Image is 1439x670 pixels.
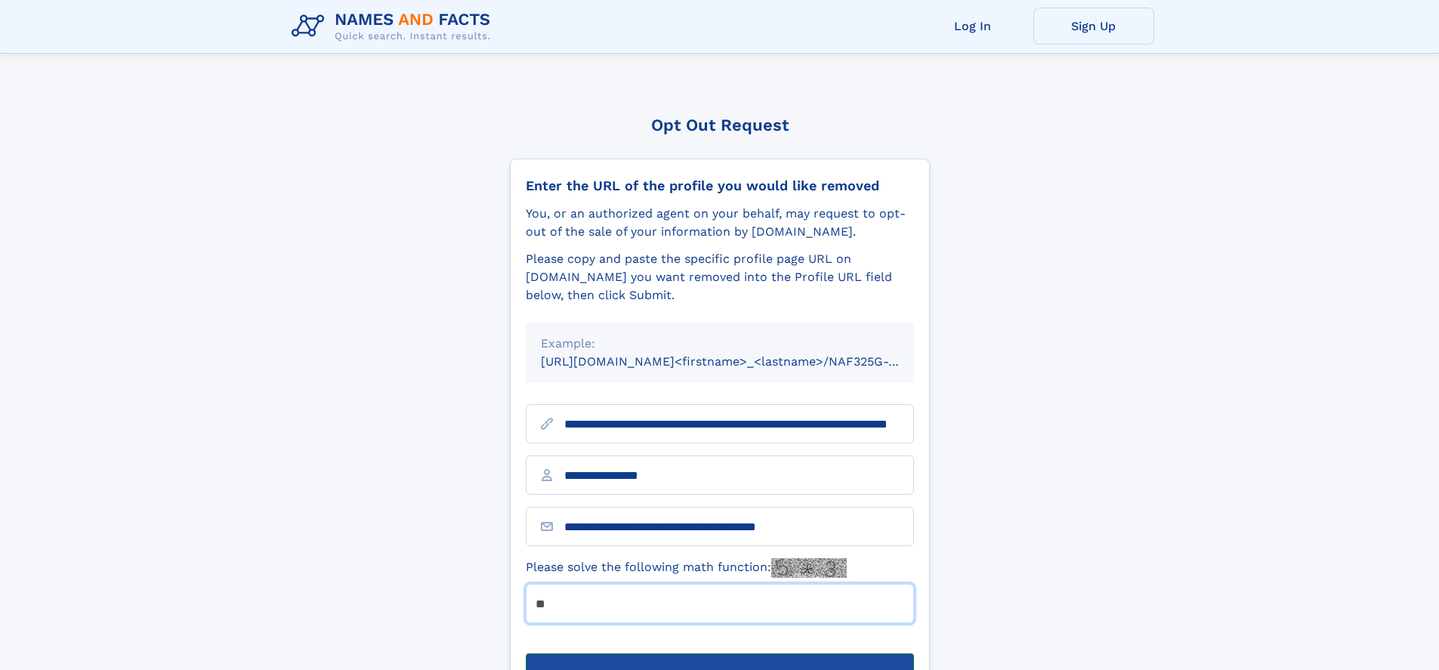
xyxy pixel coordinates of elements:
[912,8,1033,45] a: Log In
[541,335,899,353] div: Example:
[526,558,847,578] label: Please solve the following math function:
[510,116,930,134] div: Opt Out Request
[526,205,914,241] div: You, or an authorized agent on your behalf, may request to opt-out of the sale of your informatio...
[1033,8,1154,45] a: Sign Up
[286,6,503,47] img: Logo Names and Facts
[526,178,914,194] div: Enter the URL of the profile you would like removed
[541,354,943,369] small: [URL][DOMAIN_NAME]<firstname>_<lastname>/NAF325G-xxxxxxxx
[526,250,914,304] div: Please copy and paste the specific profile page URL on [DOMAIN_NAME] you want removed into the Pr...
